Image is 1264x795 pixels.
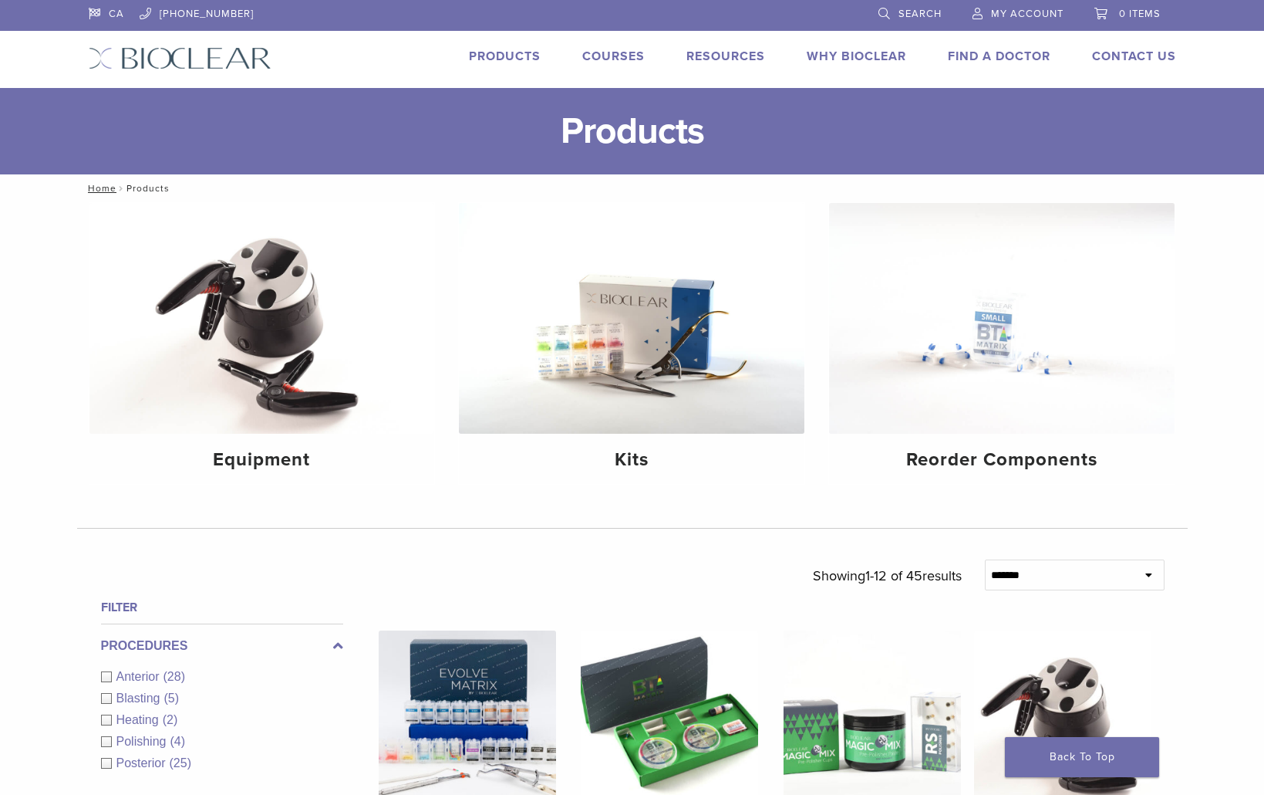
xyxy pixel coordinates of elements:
span: (5) [163,692,179,705]
img: Kits [459,203,804,434]
a: Reorder Components [829,203,1175,484]
span: / [116,184,126,192]
a: Products [469,49,541,64]
p: Showing results [813,560,962,592]
h4: Equipment [102,446,423,474]
span: (4) [170,735,185,748]
span: (2) [163,713,178,726]
a: Courses [582,49,645,64]
h4: Reorder Components [841,446,1162,474]
a: Home [83,183,116,194]
a: Why Bioclear [807,49,906,64]
span: (25) [170,756,191,770]
label: Procedures [101,637,343,655]
a: Find A Doctor [948,49,1050,64]
span: My Account [991,8,1063,20]
span: Polishing [116,735,170,748]
span: (28) [163,670,185,683]
span: Search [898,8,942,20]
a: Resources [686,49,765,64]
a: Back To Top [1005,737,1159,777]
span: Blasting [116,692,164,705]
span: Anterior [116,670,163,683]
a: Equipment [89,203,435,484]
img: Bioclear [89,47,271,69]
img: Reorder Components [829,203,1175,434]
img: Equipment [89,203,435,434]
span: 0 items [1119,8,1161,20]
a: Contact Us [1092,49,1176,64]
h4: Kits [471,446,792,474]
nav: Products [77,174,1188,202]
h4: Filter [101,598,343,617]
a: Kits [459,203,804,484]
span: Posterior [116,756,170,770]
span: Heating [116,713,163,726]
span: 1-12 of 45 [865,567,922,584]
